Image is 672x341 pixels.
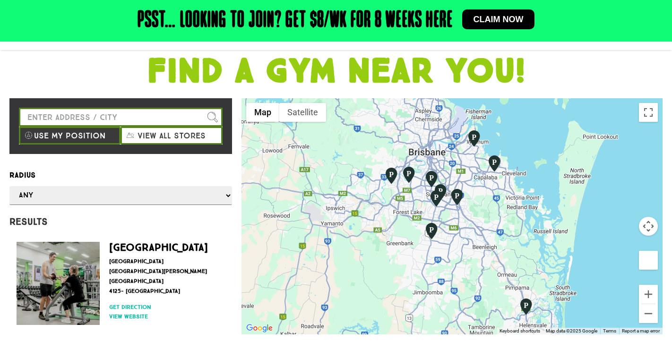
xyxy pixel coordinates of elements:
[244,322,275,334] img: Google
[466,129,482,147] div: Wynnum
[486,154,502,172] div: Alexandra Hills
[639,251,658,270] button: Drag Pegman onto the map to open Street View
[9,216,232,227] h4: Results
[423,222,439,240] div: Park Ridge
[246,103,279,122] button: Show street map
[428,189,444,207] div: Calamvale
[500,328,540,334] button: Keyboard shortcuts
[462,9,535,29] a: Claim now
[622,328,660,333] a: Report a map error
[109,303,220,311] a: Get direction
[207,112,218,122] img: search.svg
[401,166,417,184] div: Oxley
[383,167,399,185] div: Middle Park
[19,127,121,145] button: Use my position
[9,169,232,181] label: Radius
[518,298,534,315] div: Oxenford
[279,103,326,122] button: Show satellite imagery
[138,9,453,32] h2: Psst… Looking to join? Get $8/wk for 8 weeks here
[639,285,658,304] button: Zoom in
[639,217,658,236] button: Map camera controls
[109,241,208,254] a: [GEOGRAPHIC_DATA]
[474,15,524,24] span: Claim now
[244,322,275,334] a: Click to see this area on Google Maps
[639,103,658,122] button: Toggle fullscreen view
[109,256,220,296] p: [GEOGRAPHIC_DATA] [GEOGRAPHIC_DATA][PERSON_NAME][GEOGRAPHIC_DATA] 4125- [GEOGRAPHIC_DATA]
[546,328,597,333] span: Map data ©2025 Google
[109,312,220,321] a: View website
[603,328,616,333] a: Terms (opens in new tab)
[449,188,465,206] div: Underwood
[432,183,448,201] div: Runcorn
[121,127,222,145] button: View all stores
[423,170,439,188] div: Coopers Plains
[5,55,667,89] h1: FIND A GYM NEAR YOU!
[639,304,658,323] button: Zoom out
